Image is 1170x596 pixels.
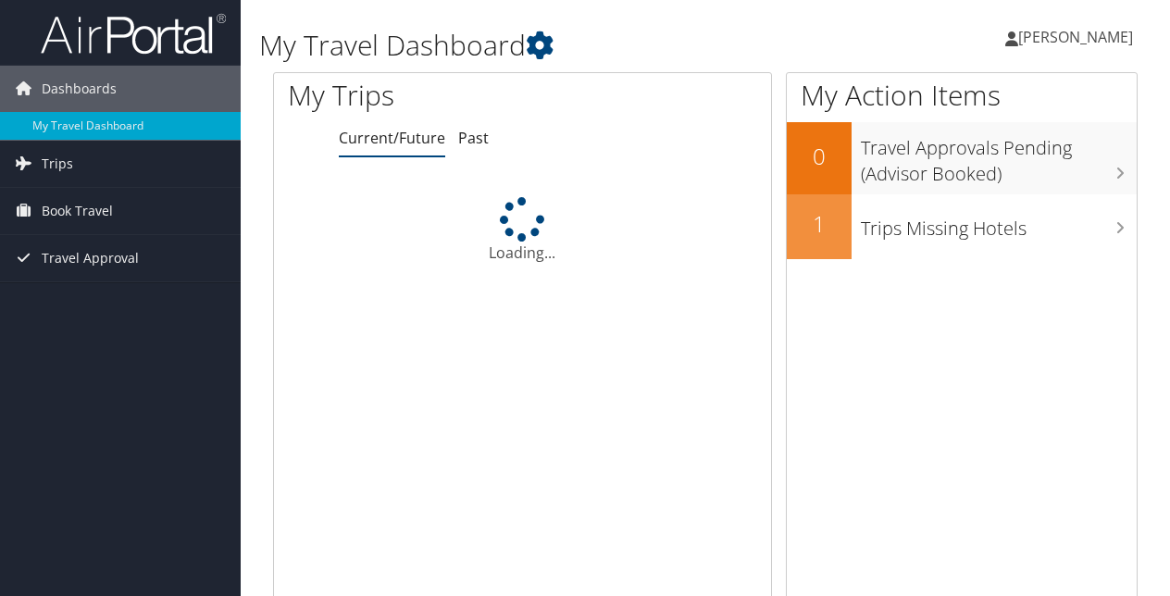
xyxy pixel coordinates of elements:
h2: 1 [787,208,852,240]
span: [PERSON_NAME] [1018,27,1133,47]
a: 0Travel Approvals Pending (Advisor Booked) [787,122,1137,193]
span: Trips [42,141,73,187]
h2: 0 [787,141,852,172]
a: [PERSON_NAME] [1005,9,1151,65]
a: 1Trips Missing Hotels [787,194,1137,259]
h1: My Trips [288,76,550,115]
img: airportal-logo.png [41,12,226,56]
span: Book Travel [42,188,113,234]
h1: My Travel Dashboard [259,26,854,65]
h3: Trips Missing Hotels [861,206,1137,242]
a: Past [458,128,489,148]
h3: Travel Approvals Pending (Advisor Booked) [861,126,1137,187]
div: Loading... [274,197,771,264]
span: Dashboards [42,66,117,112]
span: Travel Approval [42,235,139,281]
a: Current/Future [339,128,445,148]
h1: My Action Items [787,76,1137,115]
